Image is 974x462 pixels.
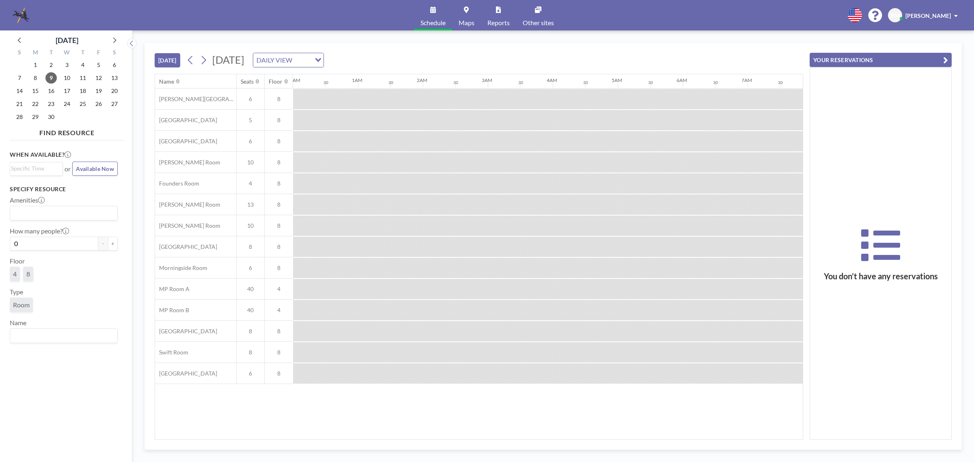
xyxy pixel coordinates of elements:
button: Available Now [72,162,118,176]
div: S [106,48,122,58]
span: 4 [237,180,264,187]
span: 8 [265,159,293,166]
span: Thursday, September 11, 2025 [77,72,88,84]
div: F [91,48,106,58]
input: Search for option [295,55,310,65]
span: 8 [265,201,293,208]
span: 40 [237,285,264,293]
span: Friday, September 19, 2025 [93,85,104,97]
div: 30 [388,80,393,85]
div: Name [159,78,174,85]
div: 30 [323,80,328,85]
span: Morningside Room [155,264,207,272]
span: 8 [265,243,293,250]
input: Search for option [11,208,113,218]
span: Thursday, September 18, 2025 [77,85,88,97]
span: 10 [237,159,264,166]
span: Sunday, September 28, 2025 [14,111,25,123]
div: T [75,48,91,58]
span: BM [891,12,900,19]
span: Friday, September 12, 2025 [93,72,104,84]
input: Search for option [11,164,58,173]
span: 6 [237,370,264,377]
span: Friday, September 5, 2025 [93,59,104,71]
span: Wednesday, September 3, 2025 [61,59,73,71]
span: 8 [265,95,293,103]
span: 8 [237,349,264,356]
span: [PERSON_NAME][GEOGRAPHIC_DATA] [155,95,236,103]
div: 2AM [417,77,427,83]
h3: You don’t have any reservations [810,271,951,281]
span: [GEOGRAPHIC_DATA] [155,243,217,250]
span: MP Room A [155,285,190,293]
div: Floor [269,78,282,85]
span: DAILY VIEW [255,55,294,65]
div: 30 [648,80,653,85]
span: Monday, September 8, 2025 [30,72,41,84]
span: Saturday, September 13, 2025 [109,72,120,84]
span: [DATE] [212,54,244,66]
img: organization-logo [13,7,29,24]
span: Founders Room [155,180,199,187]
span: 4 [265,307,293,314]
label: Amenities [10,196,45,204]
span: 8 [265,370,293,377]
span: Tuesday, September 9, 2025 [45,72,57,84]
span: Wednesday, September 17, 2025 [61,85,73,97]
div: [DATE] [56,35,78,46]
div: Search for option [10,329,117,343]
span: MP Room B [155,307,189,314]
span: Tuesday, September 16, 2025 [45,85,57,97]
span: 4 [265,285,293,293]
span: or [65,165,71,173]
input: Search for option [11,330,113,341]
div: Search for option [10,206,117,220]
label: Name [10,319,26,327]
div: T [43,48,59,58]
span: Wednesday, September 24, 2025 [61,98,73,110]
span: [GEOGRAPHIC_DATA] [155,138,217,145]
span: 8 [265,328,293,335]
button: + [108,237,118,250]
div: Seats [241,78,254,85]
div: S [12,48,28,58]
button: - [98,237,108,250]
span: 8 [265,349,293,356]
div: 3AM [482,77,492,83]
span: Room [13,301,30,309]
div: W [59,48,75,58]
span: Sunday, September 7, 2025 [14,72,25,84]
span: 8 [265,180,293,187]
span: Monday, September 15, 2025 [30,85,41,97]
span: [GEOGRAPHIC_DATA] [155,328,217,335]
span: 8 [265,222,293,229]
span: [GEOGRAPHIC_DATA] [155,117,217,124]
label: How many people? [10,227,69,235]
span: [PERSON_NAME] [905,12,951,19]
span: Monday, September 1, 2025 [30,59,41,71]
div: 30 [518,80,523,85]
span: Reports [487,19,510,26]
div: 1AM [352,77,362,83]
span: Saturday, September 27, 2025 [109,98,120,110]
h3: Specify resource [10,186,118,193]
span: 8 [26,270,30,278]
div: 5AM [612,77,622,83]
span: Schedule [420,19,446,26]
div: Search for option [253,53,323,67]
span: 8 [237,328,264,335]
span: 6 [237,138,264,145]
span: Saturday, September 20, 2025 [109,85,120,97]
span: 13 [237,201,264,208]
span: Sunday, September 21, 2025 [14,98,25,110]
div: 12AM [287,77,300,83]
span: Monday, September 22, 2025 [30,98,41,110]
span: Other sites [523,19,554,26]
div: Search for option [10,162,62,175]
div: 30 [713,80,718,85]
span: 8 [265,117,293,124]
span: 8 [265,264,293,272]
span: Sunday, September 14, 2025 [14,85,25,97]
span: [PERSON_NAME] Room [155,201,220,208]
div: 4AM [547,77,557,83]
